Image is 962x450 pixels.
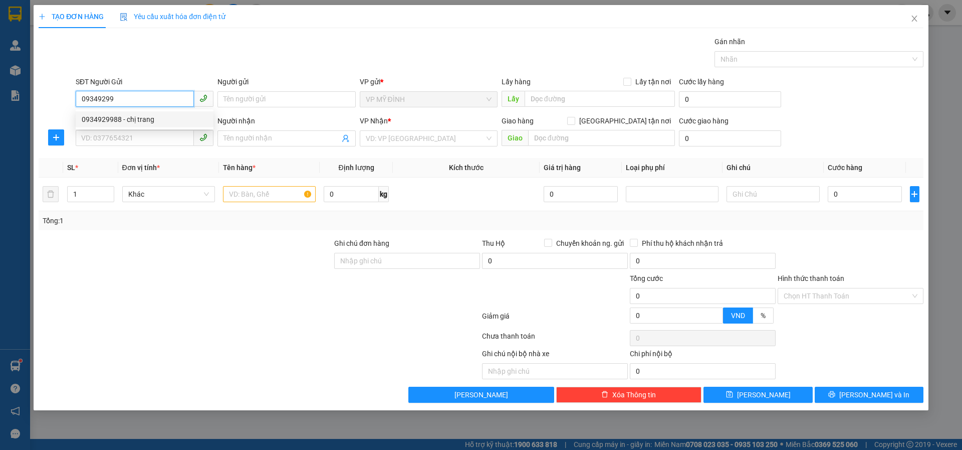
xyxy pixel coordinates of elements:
span: VP MỸ ĐÌNH [366,92,492,107]
span: printer [828,391,835,399]
span: delete [601,391,608,399]
span: [GEOGRAPHIC_DATA] tận nơi [575,115,675,126]
span: % [761,312,766,320]
span: Giá trị hàng [544,164,581,172]
div: Chưa thanh toán [481,331,629,348]
span: Khác [128,187,209,202]
span: Kích thước [449,164,484,172]
span: Tổng cước [630,274,663,282]
span: Lấy hàng [502,78,531,86]
span: plus [910,190,919,198]
input: Nhập ghi chú [482,363,628,379]
span: Yêu cầu xuất hóa đơn điện tử [120,13,225,21]
div: Giảm giá [481,311,629,328]
span: Đơn vị tính [122,164,160,172]
div: VP gửi [360,76,498,87]
span: Tên hàng [223,164,256,172]
label: Gán nhãn [714,38,745,46]
input: 0 [544,186,618,202]
div: Chi phí nội bộ [630,348,776,363]
span: Lấy tận nơi [631,76,675,87]
img: logo [5,54,10,104]
span: Phí thu hộ khách nhận trả [638,238,727,249]
span: Cước hàng [828,164,862,172]
button: [PERSON_NAME] [408,387,554,403]
button: deleteXóa Thông tin [556,387,702,403]
div: Người nhận [217,115,355,126]
strong: CHUYỂN PHÁT NHANH AN PHÚ QUÝ [13,8,85,41]
button: Close [900,5,928,33]
label: Cước giao hàng [679,117,729,125]
input: Ghi chú đơn hàng [334,253,480,269]
span: [PERSON_NAME] và In [839,389,909,400]
input: Ghi Chú [727,186,819,202]
div: Người gửi [217,76,355,87]
span: kg [379,186,389,202]
span: close [910,15,918,23]
input: Dọc đường [525,91,675,107]
label: Hình thức thanh toán [778,274,844,282]
button: plus [48,129,64,145]
span: VND [731,312,745,320]
span: phone [199,133,207,141]
button: plus [910,186,919,202]
div: Tổng: 1 [43,215,371,226]
label: Ghi chú đơn hàng [334,239,389,247]
input: Cước lấy hàng [679,91,781,107]
span: Giao hàng [502,117,534,125]
span: SL [67,164,75,172]
th: Ghi chú [723,158,823,178]
span: [GEOGRAPHIC_DATA], [GEOGRAPHIC_DATA] ↔ [GEOGRAPHIC_DATA] [12,43,86,77]
span: [PERSON_NAME] [737,389,791,400]
span: VP Nhận [360,117,388,125]
div: 0934929988 - chị trang [82,114,207,125]
button: save[PERSON_NAME] [703,387,812,403]
button: delete [43,186,59,202]
span: Lấy [502,91,525,107]
input: Cước giao hàng [679,130,781,146]
label: Cước lấy hàng [679,78,724,86]
th: Loại phụ phí [622,158,723,178]
img: icon [120,13,128,21]
span: Thu Hộ [482,239,505,247]
span: Chuyển khoản ng. gửi [552,238,628,249]
input: VD: Bàn, Ghế [223,186,316,202]
span: TẠO ĐƠN HÀNG [39,13,104,21]
div: 0934929988 - chị trang [76,111,213,127]
span: Giao [502,130,528,146]
div: Ghi chú nội bộ nhà xe [482,348,628,363]
span: plus [49,133,64,141]
span: plus [39,13,46,20]
span: phone [199,94,207,102]
span: save [726,391,733,399]
span: user-add [342,134,350,142]
div: SĐT Người Gửi [76,76,213,87]
span: Định lượng [338,164,374,172]
span: Xóa Thông tin [612,389,656,400]
button: printer[PERSON_NAME] và In [815,387,923,403]
span: [PERSON_NAME] [454,389,508,400]
input: Dọc đường [528,130,675,146]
